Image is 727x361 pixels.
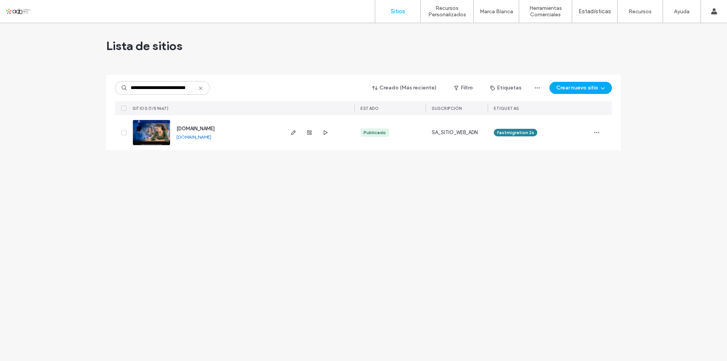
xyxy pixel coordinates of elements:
[133,106,168,111] span: SITIOS (1/59667)
[446,82,481,94] button: Filtro
[432,129,478,136] span: SA_SITIO_WEB_ADN
[494,106,519,111] span: ETIQUETAS
[497,129,534,136] span: fastmigration 2s
[360,106,379,111] span: ESTADO
[391,8,405,15] label: Sitios
[519,5,572,18] label: Herramientas Comerciales
[176,126,215,131] a: [DOMAIN_NAME]
[176,134,211,140] a: [DOMAIN_NAME]
[579,8,611,15] label: Estadísticas
[16,5,37,12] span: Ayuda
[366,82,443,94] button: Creado (Más reciente)
[363,129,386,136] div: Publicado
[106,38,183,53] span: Lista de sitios
[432,106,462,111] span: Suscripción
[629,8,652,15] label: Recursos
[674,8,690,15] label: Ayuda
[549,82,612,94] button: Crear nuevo sitio
[421,5,473,18] label: Recursos Personalizados
[484,82,528,94] button: Etiquetas
[480,8,513,15] label: Marca Blanca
